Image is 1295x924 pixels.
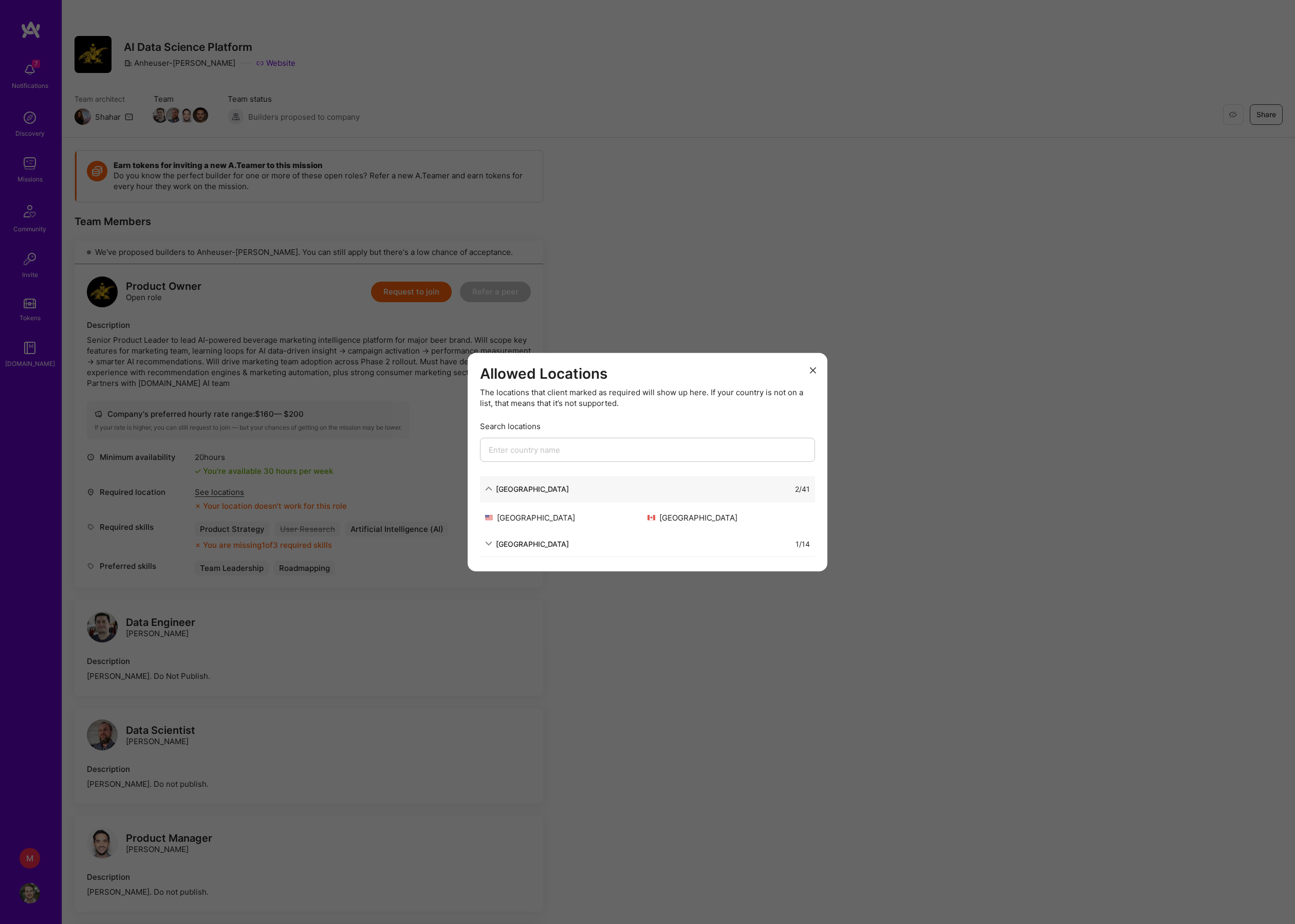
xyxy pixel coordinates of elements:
[485,514,493,520] img: United States
[485,540,492,547] i: icon ArrowDown
[485,512,647,523] div: [GEOGRAPHIC_DATA]
[480,437,815,461] input: Enter country name
[647,514,655,520] img: Canada
[480,386,815,408] div: The locations that client marked as required will show up here. If your country is not on a list,...
[496,483,569,494] div: [GEOGRAPHIC_DATA]
[647,512,810,523] div: [GEOGRAPHIC_DATA]
[480,420,815,431] div: Search locations
[485,485,492,492] i: icon ArrowDown
[496,538,569,549] div: [GEOGRAPHIC_DATA]
[480,365,815,383] h3: Allowed Locations
[795,538,810,549] div: 1 / 14
[810,367,816,373] i: icon Close
[795,483,810,494] div: 2 / 41
[468,353,827,571] div: modal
